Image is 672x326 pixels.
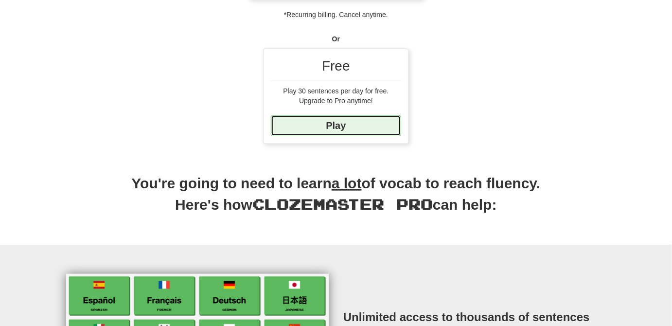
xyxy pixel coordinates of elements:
strong: Or [332,35,340,43]
div: Free [271,56,401,81]
h2: You're going to need to learn of vocab to reach fluency. Here's how can help: [59,173,613,226]
div: Upgrade to Pro anytime! [271,96,401,106]
span: Clozemaster Pro [252,195,433,213]
a: Play [271,115,401,136]
div: Play 30 sentences per day for free. [271,86,401,96]
u: a lot [332,175,362,191]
